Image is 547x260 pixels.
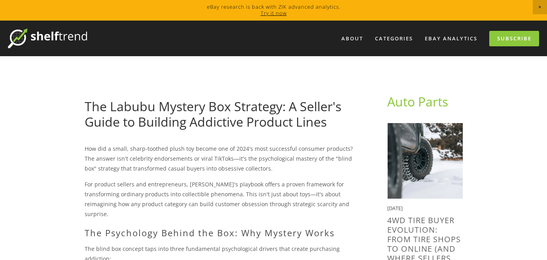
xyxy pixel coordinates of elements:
[387,93,448,110] a: Auto Parts
[387,123,463,199] img: 4WD Tire Buyer Evolution: From Tire Shops to Online (And Where Sellers Can Win Sales)
[387,205,403,212] time: [DATE]
[85,144,362,174] p: How did a small, sharp-toothed plush toy become one of 2024's most successful consumer products? ...
[85,228,362,238] h2: The Psychology Behind the Box: Why Mystery Works
[8,28,87,48] img: ShelfTrend
[489,31,539,46] a: Subscribe
[370,32,418,45] div: Categories
[85,179,362,219] p: For product sellers and entrepreneurs, [PERSON_NAME]'s playbook offers a proven framework for tra...
[85,98,341,130] a: The Labubu Mystery Box Strategy: A Seller's Guide to Building Addictive Product Lines
[261,9,287,17] a: Try it now
[420,32,483,45] a: eBay Analytics
[336,32,368,45] a: About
